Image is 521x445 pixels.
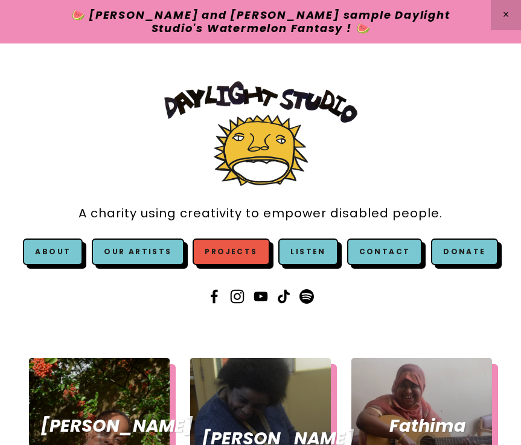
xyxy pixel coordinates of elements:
[290,246,325,257] a: Listen
[164,81,357,185] img: Daylight Studio
[78,200,443,227] a: A charity using creativity to empower disabled people.
[431,239,497,265] a: Donate
[193,239,269,265] a: Projects
[35,246,71,257] a: About
[92,239,184,265] a: Our Artists
[347,239,423,265] a: Contact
